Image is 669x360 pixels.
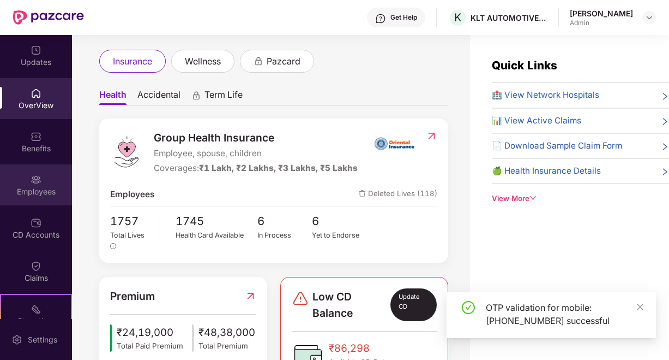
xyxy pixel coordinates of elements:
[154,129,358,146] span: Group Health Insurance
[267,55,300,68] span: pazcard
[191,90,201,100] div: animation
[661,91,669,102] span: right
[113,55,152,68] span: insurance
[359,190,366,197] img: deleteIcon
[31,217,41,228] img: svg+xml;base64,PHN2ZyBpZD0iQ0RfQWNjb3VudHMiIGRhdGEtbmFtZT0iQ0QgQWNjb3VudHMiIHhtbG5zPSJodHRwOi8vd3...
[198,324,255,340] span: ₹48,38,000
[636,303,644,311] span: close
[31,131,41,142] img: svg+xml;base64,PHN2ZyBpZD0iQmVuZWZpdHMiIHhtbG5zPSJodHRwOi8vd3d3LnczLm9yZy8yMDAwL3N2ZyIgd2lkdGg9Ij...
[374,129,415,157] img: insurerIcon
[312,213,366,230] span: 6
[245,288,256,304] img: RedirectIcon
[570,8,633,19] div: [PERSON_NAME]
[471,13,547,23] div: KLT AUTOMOTIVE AND TUBULAR PRODUCTS LTD
[11,334,22,345] img: svg+xml;base64,PHN2ZyBpZD0iU2V0dGluZy0yMHgyMCIgeG1sbnM9Imh0dHA6Ly93d3cudzMub3JnLzIwMDAvc3ZnIiB3aW...
[154,147,358,160] span: Employee, spouse, children
[31,174,41,185] img: svg+xml;base64,PHN2ZyBpZD0iRW1wbG95ZWVzIiB4bWxucz0iaHR0cDovL3d3dy53My5vcmcvMjAwMC9zdmciIHdpZHRoPS...
[154,162,358,175] div: Coverages:
[661,167,669,178] span: right
[492,114,581,127] span: 📊 View Active Claims
[462,301,475,314] span: check-circle
[176,230,257,241] div: Health Card Available
[1,316,71,327] div: Stepathon
[192,324,194,352] img: icon
[25,334,61,345] div: Settings
[117,340,183,352] span: Total Paid Premium
[426,131,437,141] img: RedirectIcon
[176,213,257,230] span: 1745
[204,89,243,105] span: Term Life
[661,141,669,152] span: right
[254,56,263,66] div: animation
[185,55,221,68] span: wellness
[31,304,41,315] img: svg+xml;base64,PHN2ZyB4bWxucz0iaHR0cDovL3d3dy53My5vcmcvMjAwMC9zdmciIHdpZHRoPSIyMSIgaGVpZ2h0PSIyMC...
[312,288,390,322] span: Low CD Balance
[645,13,654,22] img: svg+xml;base64,PHN2ZyBpZD0iRHJvcGRvd24tMzJ4MzIiIHhtbG5zPSJodHRwOi8vd3d3LnczLm9yZy8yMDAwL3N2ZyIgd2...
[570,19,633,27] div: Admin
[110,188,154,201] span: Employees
[31,261,41,272] img: svg+xml;base64,PHN2ZyBpZD0iQ2xhaW0iIHhtbG5zPSJodHRwOi8vd3d3LnczLm9yZy8yMDAwL3N2ZyIgd2lkdGg9IjIwIi...
[110,324,112,352] img: icon
[486,301,643,327] div: OTP validation for mobile: [PHONE_NUMBER] successful
[492,88,599,102] span: 🏥 View Network Hospitals
[31,45,41,56] img: svg+xml;base64,PHN2ZyBpZD0iVXBkYXRlZCIgeG1sbnM9Imh0dHA6Ly93d3cudzMub3JnLzIwMDAvc3ZnIiB3aWR0aD0iMj...
[359,188,437,201] span: Deleted Lives (118)
[492,193,669,204] div: View More
[110,288,155,304] span: Premium
[390,288,437,322] div: Update CD
[375,13,386,24] img: svg+xml;base64,PHN2ZyBpZD0iSGVscC0zMngzMiIgeG1sbnM9Imh0dHA6Ly93d3cudzMub3JnLzIwMDAvc3ZnIiB3aWR0aD...
[13,10,84,25] img: New Pazcare Logo
[137,89,180,105] span: Accidental
[31,88,41,99] img: svg+xml;base64,PHN2ZyBpZD0iSG9tZSIgeG1sbnM9Imh0dHA6Ly93d3cudzMub3JnLzIwMDAvc3ZnIiB3aWR0aD0iMjAiIG...
[110,243,116,249] span: info-circle
[292,290,309,307] img: svg+xml;base64,PHN2ZyBpZD0iRGFuZ2VyLTMyeDMyIiB4bWxucz0iaHR0cDovL3d3dy53My5vcmcvMjAwMC9zdmciIHdpZH...
[198,340,255,352] span: Total Premium
[110,213,151,230] span: 1757
[492,58,557,72] span: Quick Links
[329,340,401,356] span: ₹86,298
[110,135,143,168] img: logo
[312,230,366,241] div: Yet to Endorse
[257,213,312,230] span: 6
[199,163,358,173] span: ₹1 Lakh, ₹2 Lakhs, ₹3 Lakhs, ₹5 Lakhs
[529,194,537,202] span: down
[390,13,417,22] div: Get Help
[257,230,312,241] div: In Process
[661,116,669,127] span: right
[99,89,126,105] span: Health
[454,11,461,24] span: K
[492,164,601,178] span: 🍏 Health Insurance Details
[117,324,183,340] span: ₹24,19,000
[492,139,622,152] span: 📄 Download Sample Claim Form
[110,231,144,239] span: Total Lives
